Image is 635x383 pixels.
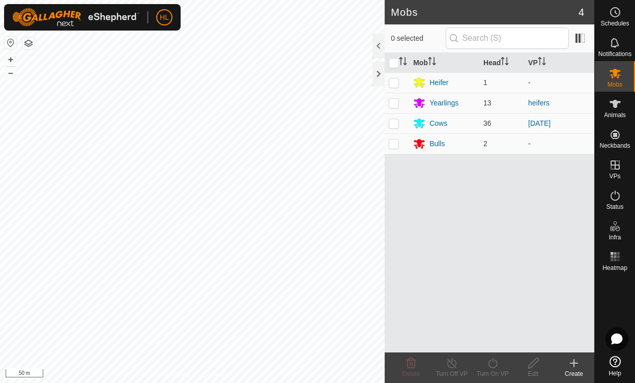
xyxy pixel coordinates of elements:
td: - [524,72,594,93]
button: Map Layers [22,37,35,49]
button: + [5,53,17,66]
span: 4 [579,5,584,20]
div: Bulls [429,139,445,149]
p-sorticon: Activate to sort [501,59,509,67]
span: Status [606,204,623,210]
span: HL [160,12,169,23]
div: Turn On VP [472,369,513,378]
div: Edit [513,369,554,378]
span: Animals [604,112,626,118]
span: 13 [483,99,492,107]
span: 36 [483,119,492,127]
th: VP [524,53,594,73]
div: Create [554,369,594,378]
span: Mobs [608,81,622,88]
p-sorticon: Activate to sort [399,59,407,67]
span: 1 [483,78,487,87]
td: - [524,133,594,154]
span: 2 [483,140,487,148]
span: Heatmap [602,265,627,271]
span: Neckbands [599,143,630,149]
th: Mob [409,53,479,73]
p-sorticon: Activate to sort [428,59,436,67]
a: [DATE] [528,119,551,127]
img: Gallagher Logo [12,8,139,26]
a: Contact Us [203,370,233,379]
span: Notifications [598,51,631,57]
div: Turn Off VP [431,369,472,378]
div: Heifer [429,77,448,88]
th: Head [479,53,524,73]
span: 0 selected [391,33,445,44]
span: VPs [609,173,620,179]
p-sorticon: Activate to sort [538,59,546,67]
span: Help [609,370,621,376]
h2: Mobs [391,6,579,18]
div: Yearlings [429,98,458,108]
button: Reset Map [5,37,17,49]
a: heifers [528,99,550,107]
a: Privacy Policy [152,370,190,379]
div: Cows [429,118,447,129]
input: Search (S) [446,28,569,49]
span: Infra [609,234,621,240]
span: Delete [402,370,420,377]
a: Help [595,352,635,380]
button: – [5,67,17,79]
span: Schedules [600,20,629,26]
